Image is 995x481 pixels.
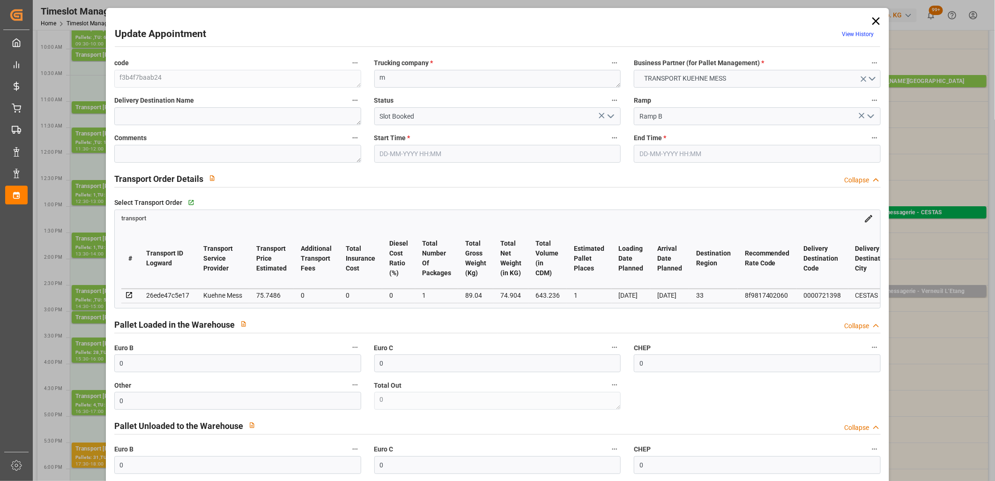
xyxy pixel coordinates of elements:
[114,173,203,185] h2: Transport Order Details
[374,107,621,125] input: Type to search/select
[696,290,731,301] div: 33
[797,228,848,289] th: Delivery Destination Code
[844,175,869,185] div: Collapse
[458,228,493,289] th: Total Gross Weight (Kg)
[114,96,194,105] span: Delivery Destination Name
[603,109,617,124] button: open menu
[374,392,621,410] textarea: 0
[349,132,361,144] button: Comments
[349,57,361,69] button: code
[114,58,129,68] span: code
[738,228,797,289] th: Recommended Rate Code
[657,290,682,301] div: [DATE]
[349,379,361,391] button: Other
[389,290,408,301] div: 0
[465,290,486,301] div: 89.04
[493,228,528,289] th: Total Net Weight (in KG)
[639,74,731,83] span: TRANSPORT KUEHNE MESS
[869,94,881,106] button: Ramp
[634,145,881,163] input: DD-MM-YYYY HH:MM
[869,57,881,69] button: Business Partner (for Pallet Management) *
[374,444,394,454] span: Euro C
[114,198,182,208] span: Select Transport Order
[567,228,611,289] th: Estimated Pallet Places
[382,228,415,289] th: Diesel Cost Ratio (%)
[855,290,890,301] div: CESTAS
[114,133,147,143] span: Comments
[650,228,689,289] th: Arrival Date Planned
[415,228,458,289] th: Total Number Of Packages
[609,443,621,455] button: Euro C
[609,341,621,353] button: Euro C
[528,228,567,289] th: Total Volume (in CDM)
[634,107,881,125] input: Type to search/select
[374,133,410,143] span: Start Time
[609,57,621,69] button: Trucking company *
[634,133,666,143] span: End Time
[349,341,361,353] button: Euro B
[422,290,451,301] div: 1
[114,343,134,353] span: Euro B
[689,228,738,289] th: Destination Region
[609,94,621,106] button: Status
[121,228,139,289] th: #
[374,58,433,68] span: Trucking company
[634,70,881,88] button: open menu
[114,444,134,454] span: Euro B
[115,27,206,42] h2: Update Appointment
[745,290,790,301] div: 8f9817402060
[634,343,651,353] span: CHEP
[235,315,252,333] button: View description
[114,381,131,391] span: Other
[634,444,651,454] span: CHEP
[196,228,249,289] th: Transport Service Provider
[339,228,382,289] th: Total Insurance Cost
[114,70,361,88] textarea: f3b4f7baab24
[609,132,621,144] button: Start Time *
[869,132,881,144] button: End Time *
[243,416,261,434] button: View description
[249,228,294,289] th: Transport Price Estimated
[618,290,643,301] div: [DATE]
[349,94,361,106] button: Delivery Destination Name
[114,420,243,432] h2: Pallet Unloaded to the Warehouse
[121,214,146,222] a: transport
[374,70,621,88] textarea: m
[294,228,339,289] th: Additional Transport Fees
[346,290,375,301] div: 0
[869,341,881,353] button: CHEP
[574,290,604,301] div: 1
[349,443,361,455] button: Euro B
[374,96,394,105] span: Status
[374,343,394,353] span: Euro C
[535,290,560,301] div: 643.236
[844,321,869,331] div: Collapse
[146,290,189,301] div: 26ede47c5e17
[634,58,764,68] span: Business Partner (for Pallet Management)
[848,228,897,289] th: Delivery Destination City
[374,381,402,391] span: Total Out
[611,228,650,289] th: Loading Date Planned
[804,290,841,301] div: 0000721398
[374,145,621,163] input: DD-MM-YYYY HH:MM
[114,318,235,331] h2: Pallet Loaded in the Warehouse
[256,290,287,301] div: 75.7486
[609,379,621,391] button: Total Out
[301,290,332,301] div: 0
[121,215,146,222] span: transport
[634,96,651,105] span: Ramp
[863,109,877,124] button: open menu
[842,31,874,38] a: View History
[500,290,521,301] div: 74.904
[203,169,221,187] button: View description
[869,443,881,455] button: CHEP
[844,423,869,433] div: Collapse
[203,290,242,301] div: Kuehne Mess
[139,228,196,289] th: Transport ID Logward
